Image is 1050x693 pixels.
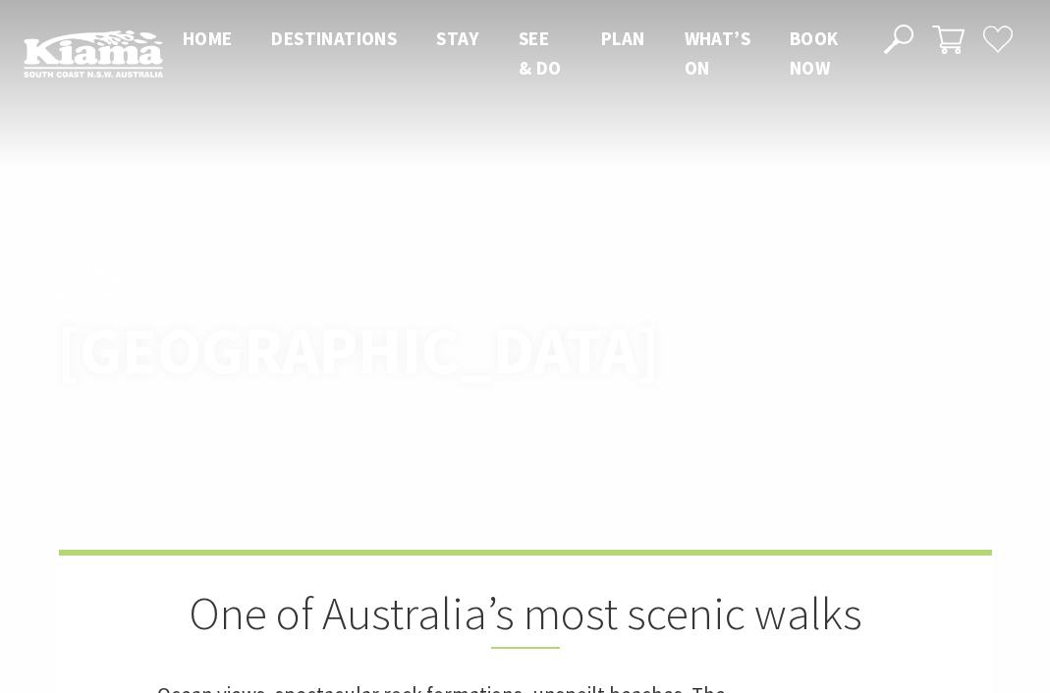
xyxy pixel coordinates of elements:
nav: Main Menu [163,24,862,83]
h1: [GEOGRAPHIC_DATA] [57,315,612,387]
span: Stay [436,27,479,50]
span: Home [183,27,233,50]
span: Book now [790,27,839,80]
img: Kiama Logo [24,29,163,78]
span: See & Do [519,27,562,80]
h2: One of Australia’s most scenic walks [157,585,894,649]
span: Destinations [271,27,397,50]
span: Plan [601,27,645,50]
span: What’s On [685,27,750,80]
